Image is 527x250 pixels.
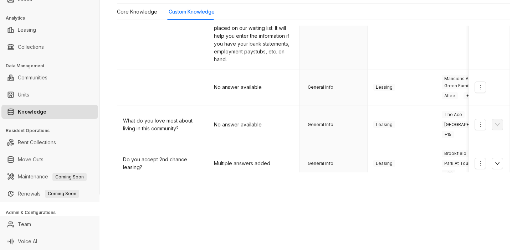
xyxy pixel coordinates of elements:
span: Leasing [373,160,395,167]
span: Brookfield [442,150,469,157]
span: more [477,122,483,127]
h3: Admin & Configurations [6,209,99,216]
span: more [477,84,483,90]
li: Communities [1,71,98,85]
a: Voice AI [18,234,37,249]
li: Rent Collections [1,135,98,150]
h3: Analytics [6,15,99,21]
a: Knowledge [18,105,46,119]
span: Mansions At Hastings Green Family [442,75,495,89]
h3: Data Management [6,63,99,69]
span: Coming Soon [45,190,79,198]
span: more [477,161,483,166]
div: Core Knowledge [117,8,157,16]
li: Leasing [1,23,98,37]
span: General Info [305,160,336,167]
a: Collections [18,40,44,54]
li: Team [1,217,98,231]
h3: Resident Operations [6,127,99,134]
span: Atlee [442,92,458,99]
td: No answer available [208,69,299,105]
span: + 66 [442,170,455,177]
span: down [495,161,500,166]
td: No answer available [208,105,299,144]
a: Leasing [18,23,36,37]
li: Knowledge [1,105,98,119]
span: [GEOGRAPHIC_DATA] [442,121,491,128]
li: Renewals [1,187,98,201]
td: Multiple answers added [208,144,299,183]
a: Move Outs [18,152,44,167]
span: + 15 [442,131,454,138]
a: Units [18,88,29,102]
a: Communities [18,71,47,85]
span: Park At Tour 18 [442,160,478,167]
a: Rent Collections [18,135,56,150]
a: Team [18,217,31,231]
a: RenewalsComing Soon [18,187,79,201]
span: Leasing [373,121,395,128]
div: Custom Knowledge [169,8,215,16]
span: The Ace [442,111,465,118]
span: Leasing [373,84,395,91]
li: Move Outs [1,152,98,167]
li: Maintenance [1,170,98,184]
div: What do you love most about living in this community? [123,117,202,132]
li: Voice AI [1,234,98,249]
li: Units [1,88,98,102]
li: Collections [1,40,98,54]
span: + 40 [464,92,477,99]
span: General Info [305,121,336,128]
span: General Info [305,84,336,91]
div: Do you accept 2nd chance leasing? [123,156,202,171]
span: Coming Soon [52,173,87,181]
